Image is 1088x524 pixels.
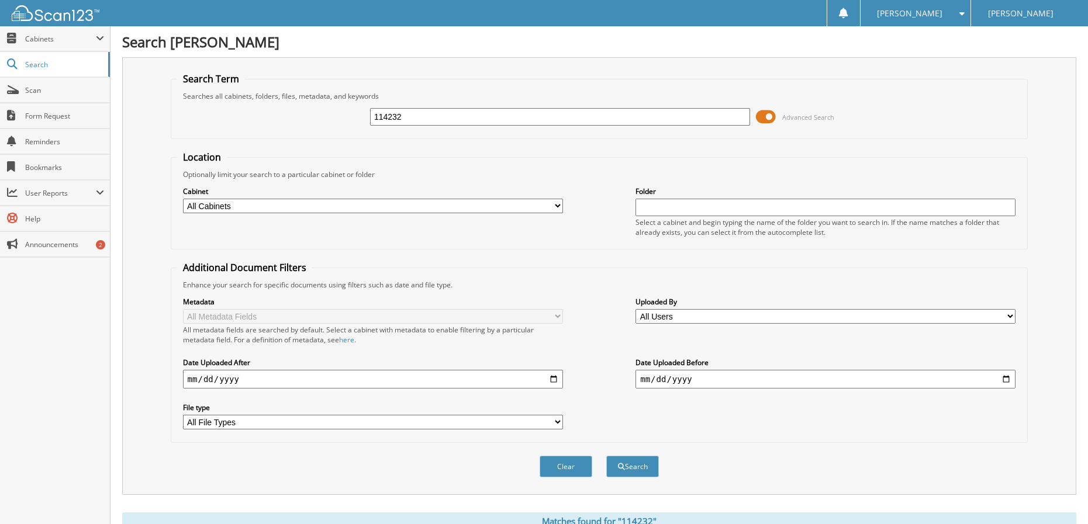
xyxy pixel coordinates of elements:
span: Bookmarks [25,162,104,172]
label: Date Uploaded Before [635,358,1016,367]
legend: Location [177,151,227,164]
div: All metadata fields are searched by default. Select a cabinet with metadata to enable filtering b... [183,325,563,345]
span: [PERSON_NAME] [988,10,1054,17]
span: Announcements [25,240,104,249]
span: Scan [25,85,104,95]
div: Select a cabinet and begin typing the name of the folder you want to search in. If the name match... [635,217,1016,237]
input: end [635,370,1016,388]
legend: Search Term [177,72,245,85]
span: Form Request [25,111,104,121]
img: scan123-logo-white.svg [12,5,99,21]
a: here [339,335,354,345]
span: User Reports [25,188,96,198]
label: File type [183,402,563,412]
label: Cabinet [183,186,563,196]
div: Searches all cabinets, folders, files, metadata, and keywords [177,91,1022,101]
button: Clear [540,456,592,477]
label: Folder [635,186,1016,196]
div: 2 [96,240,105,249]
legend: Additional Document Filters [177,261,312,274]
span: Search [25,60,102,70]
input: start [183,370,563,388]
span: Reminders [25,137,104,147]
div: Enhance your search for specific documents using filters such as date and file type. [177,280,1022,290]
label: Uploaded By [635,297,1016,307]
div: Optionally limit your search to a particular cabinet or folder [177,169,1022,179]
span: Help [25,214,104,224]
button: Search [606,456,659,477]
h1: Search [PERSON_NAME] [122,32,1076,51]
span: [PERSON_NAME] [877,10,942,17]
span: Cabinets [25,34,96,44]
label: Date Uploaded After [183,358,563,367]
label: Metadata [183,297,563,307]
span: Advanced Search [782,113,834,122]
